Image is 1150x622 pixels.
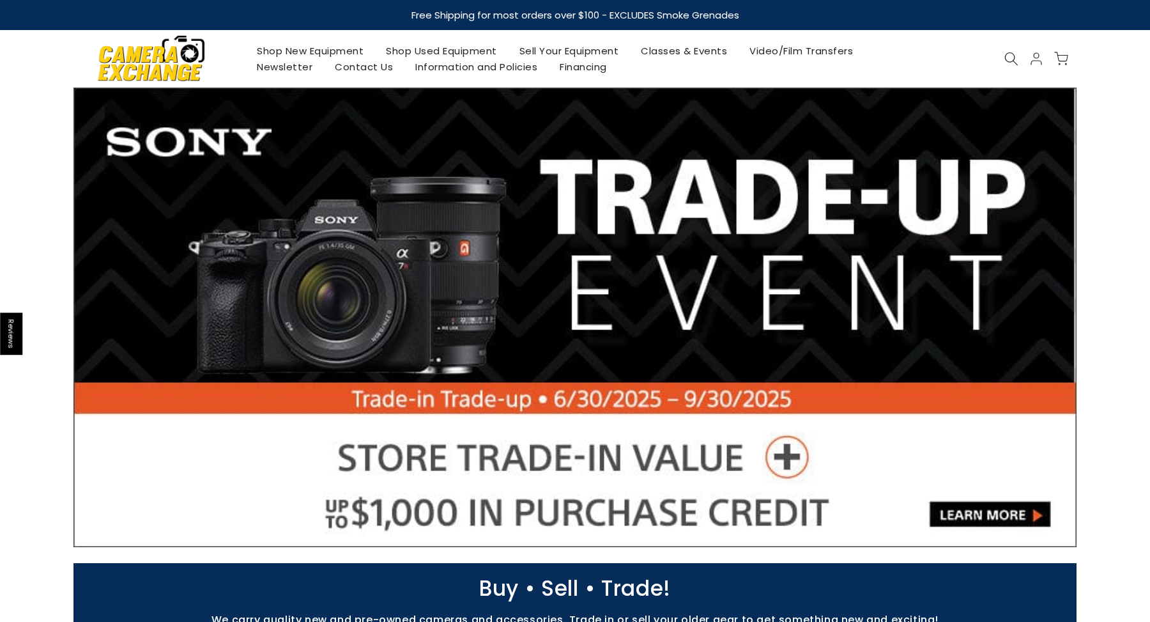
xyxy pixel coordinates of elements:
[551,526,558,533] li: Page dot 2
[508,43,630,59] a: Sell Your Equipment
[67,582,1083,595] p: Buy • Sell • Trade!
[549,59,618,75] a: Financing
[411,8,739,22] strong: Free Shipping for most orders over $100 - EXCLUDES Smoke Grenades
[538,526,545,533] li: Page dot 1
[605,526,612,533] li: Page dot 6
[630,43,739,59] a: Classes & Events
[246,43,375,59] a: Shop New Equipment
[592,526,599,533] li: Page dot 5
[578,526,585,533] li: Page dot 4
[739,43,864,59] a: Video/Film Transfers
[375,43,509,59] a: Shop Used Equipment
[404,59,549,75] a: Information and Policies
[324,59,404,75] a: Contact Us
[565,526,572,533] li: Page dot 3
[246,59,324,75] a: Newsletter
